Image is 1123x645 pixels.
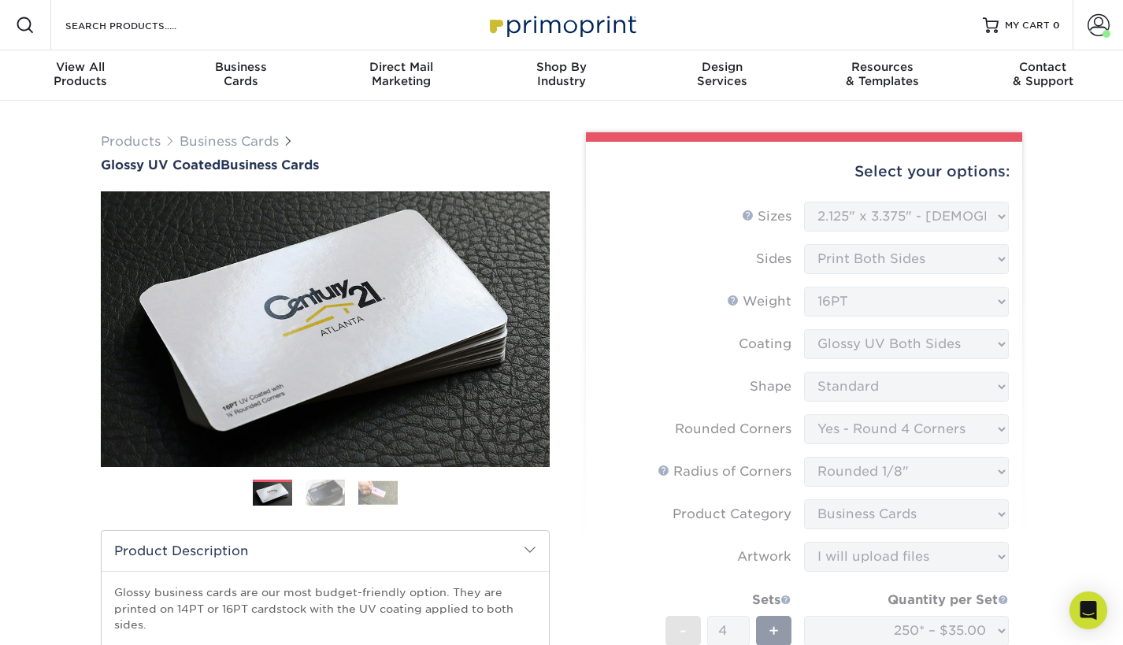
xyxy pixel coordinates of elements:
[483,8,640,42] img: Primoprint
[962,50,1123,101] a: Contact& Support
[1053,20,1060,31] span: 0
[161,60,321,88] div: Cards
[642,60,802,74] span: Design
[358,480,398,505] img: Business Cards 03
[642,60,802,88] div: Services
[321,60,481,74] span: Direct Mail
[180,134,279,149] a: Business Cards
[101,158,221,172] span: Glossy UV Coated
[253,474,292,513] img: Business Cards 01
[321,60,481,88] div: Marketing
[802,50,963,101] a: Resources& Templates
[101,158,550,172] a: Glossy UV CoatedBusiness Cards
[161,60,321,74] span: Business
[481,50,642,101] a: Shop ByIndustry
[962,60,1123,74] span: Contact
[64,16,217,35] input: SEARCH PRODUCTS.....
[306,479,345,506] img: Business Cards 02
[802,60,963,88] div: & Templates
[101,134,161,149] a: Products
[802,60,963,74] span: Resources
[101,158,550,172] h1: Business Cards
[321,50,481,101] a: Direct MailMarketing
[481,60,642,74] span: Shop By
[642,50,802,101] a: DesignServices
[102,531,549,571] h2: Product Description
[101,105,550,554] img: Glossy UV Coated 01
[599,142,1010,202] div: Select your options:
[161,50,321,101] a: BusinessCards
[1069,591,1107,629] div: Open Intercom Messenger
[962,60,1123,88] div: & Support
[1005,19,1050,32] span: MY CART
[481,60,642,88] div: Industry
